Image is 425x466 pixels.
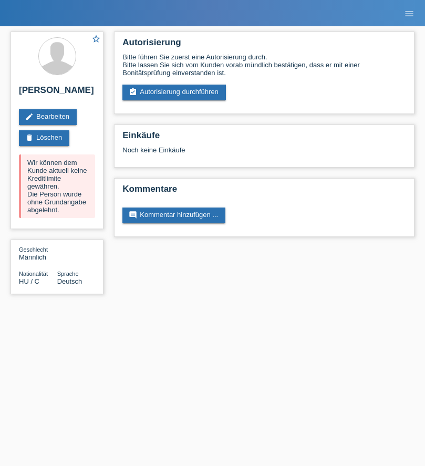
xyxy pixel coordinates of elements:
i: menu [404,8,414,19]
i: comment [129,211,137,219]
div: Männlich [19,245,57,261]
h2: [PERSON_NAME] [19,85,95,101]
i: star_border [91,34,101,44]
a: assignment_turned_inAutorisierung durchführen [122,85,226,100]
a: menu [399,10,420,16]
a: deleteLöschen [19,130,69,146]
div: Wir können dem Kunde aktuell keine Kreditlimite gewähren. Die Person wurde ohne Grundangabe abgel... [19,154,95,218]
span: Sprache [57,271,79,277]
span: Deutsch [57,277,82,285]
i: edit [25,112,34,121]
div: Noch keine Einkäufe [122,146,406,162]
a: star_border [91,34,101,45]
h2: Einkäufe [122,130,406,146]
i: delete [25,133,34,142]
span: Geschlecht [19,246,48,253]
h2: Autorisierung [122,37,406,53]
h2: Kommentare [122,184,406,200]
span: Ungarn / C / 04.03.2021 [19,277,39,285]
a: commentKommentar hinzufügen ... [122,208,225,223]
div: Bitte führen Sie zuerst eine Autorisierung durch. Bitte lassen Sie sich vom Kunden vorab mündlich... [122,53,406,77]
i: assignment_turned_in [129,88,137,96]
a: editBearbeiten [19,109,77,125]
span: Nationalität [19,271,48,277]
